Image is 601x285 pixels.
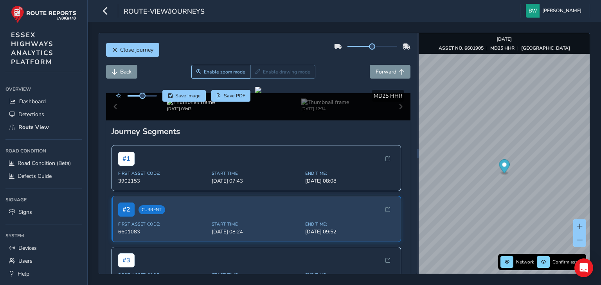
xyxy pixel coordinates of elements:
[5,95,82,108] a: Dashboard
[5,242,82,255] a: Devices
[118,253,135,267] span: # 3
[191,65,250,79] button: Zoom
[574,258,593,277] div: Open Intercom Messenger
[212,228,300,235] span: [DATE] 08:24
[118,152,135,166] span: # 1
[19,98,46,105] span: Dashboard
[118,203,135,217] span: # 2
[18,244,37,252] span: Devices
[18,257,32,265] span: Users
[376,68,396,75] span: Forward
[499,160,510,176] div: Map marker
[106,65,137,79] button: Back
[224,93,245,99] span: Save PDF
[301,106,349,112] div: [DATE] 12:34
[120,46,153,54] span: Close journey
[18,172,52,180] span: Defects Guide
[124,7,205,18] span: route-view/journeys
[5,230,82,242] div: System
[526,4,540,18] img: diamond-layout
[18,111,44,118] span: Detections
[118,228,207,235] span: 6601083
[516,259,534,265] span: Network
[542,4,581,18] span: [PERSON_NAME]
[490,45,515,51] strong: MD25 HHR
[497,36,512,42] strong: [DATE]
[5,83,82,95] div: Overview
[118,272,207,278] span: First Asset Code:
[18,208,32,216] span: Signs
[162,90,206,102] button: Save
[11,30,54,66] span: ESSEX HIGHWAYS ANALYTICS PLATFORM
[139,205,165,214] span: Current
[175,93,201,99] span: Save image
[439,45,570,51] div: | |
[18,270,29,278] span: Help
[118,177,207,185] span: 3902153
[212,177,300,185] span: [DATE] 07:43
[526,4,584,18] button: [PERSON_NAME]
[305,170,394,176] span: End Time:
[5,255,82,267] a: Users
[552,259,584,265] span: Confirm assets
[5,206,82,219] a: Signs
[439,45,484,51] strong: ASSET NO. 6601905
[106,43,159,57] button: Close journey
[204,69,245,75] span: Enable zoom mode
[18,124,49,131] span: Route View
[521,45,570,51] strong: [GEOGRAPHIC_DATA]
[112,126,405,137] div: Journey Segments
[5,157,82,170] a: Road Condition (Beta)
[211,90,251,102] button: PDF
[212,272,300,278] span: Start Time:
[167,99,215,106] img: Thumbnail frame
[212,170,300,176] span: Start Time:
[120,68,131,75] span: Back
[5,108,82,121] a: Detections
[5,170,82,183] a: Defects Guide
[305,272,394,278] span: End Time:
[167,106,215,112] div: [DATE] 08:43
[11,5,76,23] img: rr logo
[5,194,82,206] div: Signage
[18,160,71,167] span: Road Condition (Beta)
[370,65,410,79] button: Forward
[305,221,394,227] span: End Time:
[118,221,207,227] span: First Asset Code:
[305,177,394,185] span: [DATE] 08:08
[5,267,82,280] a: Help
[305,228,394,235] span: [DATE] 09:52
[5,121,82,134] a: Route View
[5,145,82,157] div: Road Condition
[212,221,300,227] span: Start Time:
[374,92,402,100] span: MD25 HHR
[301,99,349,106] img: Thumbnail frame
[118,170,207,176] span: First Asset Code:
